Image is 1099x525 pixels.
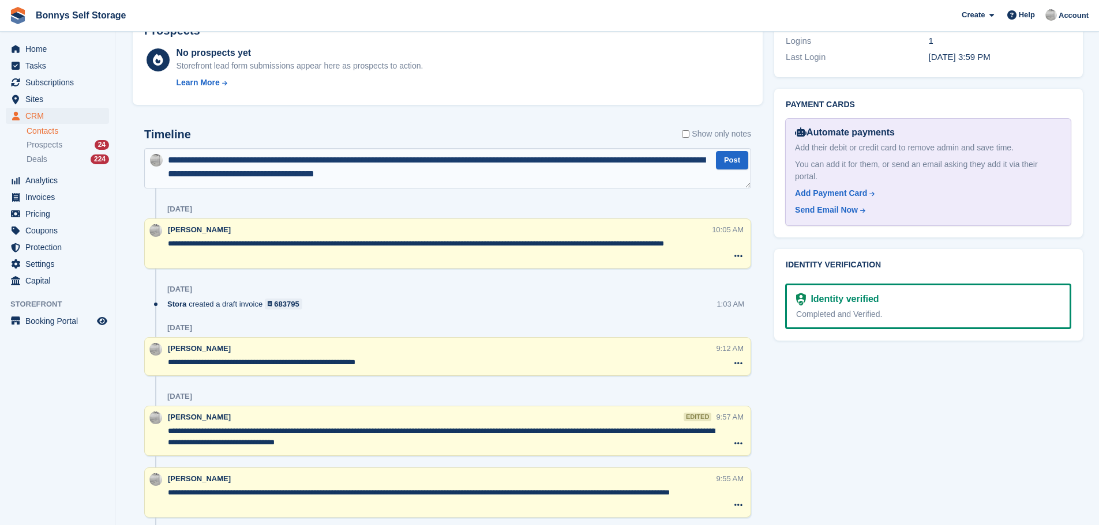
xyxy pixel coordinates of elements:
[795,126,1062,139] div: Automate payments
[712,224,744,235] div: 10:05 AM
[265,299,302,309] a: 683795
[786,51,928,64] div: Last Login
[25,313,95,329] span: Booking Portal
[795,187,1057,199] a: Add Payment Card
[150,154,163,167] img: James Bonny
[716,411,744,422] div: 9:57 AM
[6,256,109,272] a: menu
[25,239,95,255] span: Protection
[149,411,162,424] img: James Bonny
[795,204,858,216] div: Send Email Now
[6,172,109,188] a: menu
[25,41,95,57] span: Home
[167,323,192,333] div: [DATE]
[682,128,689,140] input: Show only notes
[176,77,423,89] a: Learn More
[149,473,162,486] img: James Bonny
[27,126,109,137] a: Contacts
[25,222,95,239] span: Coupons
[167,299,308,309] div: created a draft invoice
[962,9,985,21] span: Create
[929,52,991,62] time: 2024-08-07 14:59:10 UTC
[167,205,192,214] div: [DATE]
[25,273,95,289] span: Capital
[6,189,109,205] a: menu
[149,224,162,237] img: James Bonny
[716,343,744,354] div: 9:12 AM
[149,343,162,356] img: James Bonny
[10,299,115,310] span: Storefront
[91,154,109,164] div: 224
[716,473,744,484] div: 9:55 AM
[684,413,711,421] div: edited
[796,308,1060,320] div: Completed and Verified.
[25,172,95,188] span: Analytics
[6,222,109,239] a: menu
[27,139,62,150] span: Prospects
[31,6,130,25] a: Bonnys Self Storage
[167,299,186,309] span: Stora
[25,91,95,107] span: Sites
[27,154,47,165] span: Deals
[167,285,192,294] div: [DATE]
[717,299,744,309] div: 1:03 AM
[168,344,231,353] span: [PERSON_NAME]
[176,46,423,60] div: No prospects yet
[25,74,95,90] span: Subscriptions
[95,140,109,150] div: 24
[1059,10,1089,21] span: Account
[806,292,879,306] div: Identity verified
[795,187,867,199] div: Add Payment Card
[6,58,109,74] a: menu
[168,413,231,421] span: [PERSON_NAME]
[6,239,109,255] a: menu
[9,7,27,24] img: stora-icon-8386f47178a22dfd0bd8f6a31ec36ba5ce8667c1dd55bd0f319d3a0aa187defe.svg
[796,293,806,305] img: Identity Verification Ready
[795,142,1062,154] div: Add their debit or credit card to remove admin and save time.
[795,158,1062,183] div: You can add it for them, or send an email asking they add it via their portal.
[1045,9,1057,21] img: James Bonny
[168,225,231,234] span: [PERSON_NAME]
[786,35,928,48] div: Logins
[25,58,95,74] span: Tasks
[1019,9,1035,21] span: Help
[27,153,109,165] a: Deals 224
[95,314,109,328] a: Preview store
[716,151,748,170] button: Post
[6,74,109,90] a: menu
[6,108,109,124] a: menu
[786,100,1071,109] h2: Payment cards
[144,128,191,141] h2: Timeline
[25,256,95,272] span: Settings
[25,189,95,205] span: Invoices
[6,313,109,329] a: menu
[6,91,109,107] a: menu
[167,392,192,401] div: [DATE]
[786,260,1071,270] h2: Identity verification
[6,206,109,222] a: menu
[25,108,95,124] span: CRM
[25,206,95,222] span: Pricing
[6,273,109,289] a: menu
[27,139,109,151] a: Prospects 24
[6,41,109,57] a: menu
[682,128,751,140] label: Show only notes
[176,60,423,72] div: Storefront lead form submissions appear here as prospects to action.
[929,35,1071,48] div: 1
[176,77,219,89] div: Learn More
[274,299,299,309] div: 683795
[168,474,231,483] span: [PERSON_NAME]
